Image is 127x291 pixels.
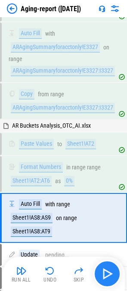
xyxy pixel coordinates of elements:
[64,176,74,186] div: 0%
[11,227,52,237] div: Sheet1!AS8:AT9
[11,213,53,223] div: Sheet1!AS8:AS9
[38,91,49,98] div: from
[21,5,81,13] div: Aging-report ([DATE])
[36,263,64,284] button: Undo
[19,162,63,172] div: Format Numbers
[19,250,40,260] div: Update
[19,199,42,209] div: Auto Fill
[12,122,91,129] span: AR Buckets Analysis_OTC_AI.xlsx
[19,89,34,99] div: Copy
[11,176,52,186] div: Sheet1!AT2:AT6
[87,164,101,171] div: range
[19,139,54,149] div: Paste Values
[45,266,55,276] img: Undo
[8,263,35,284] button: Run All
[56,201,70,208] div: range
[9,56,22,62] div: range
[45,201,55,208] div: with
[19,28,42,39] div: Auto Fill
[11,42,100,52] div: ARAgingSummaryforacctonly!E3327
[100,267,114,281] img: Main button
[57,141,62,147] div: to
[43,277,56,282] div: Undo
[99,5,105,12] img: Support
[63,215,77,221] div: range
[7,3,17,14] img: Back
[45,31,55,37] div: with
[74,266,84,276] img: Skip
[65,263,93,284] button: Skip
[66,164,86,171] div: in range
[56,215,62,221] div: on
[55,178,61,184] div: as
[50,91,64,98] div: range
[45,252,70,258] div: pending...
[103,44,109,51] div: on
[110,3,120,14] img: Settings menu
[16,266,27,276] img: Run All
[12,277,31,282] div: Run All
[74,277,84,282] div: Skip
[65,139,96,149] div: Sheet1!AT2
[11,66,115,76] div: ARAgingSummaryforacctonly!E3327:I3327
[11,103,115,113] div: ARAgingSummaryforacctonly!E3327:I3327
